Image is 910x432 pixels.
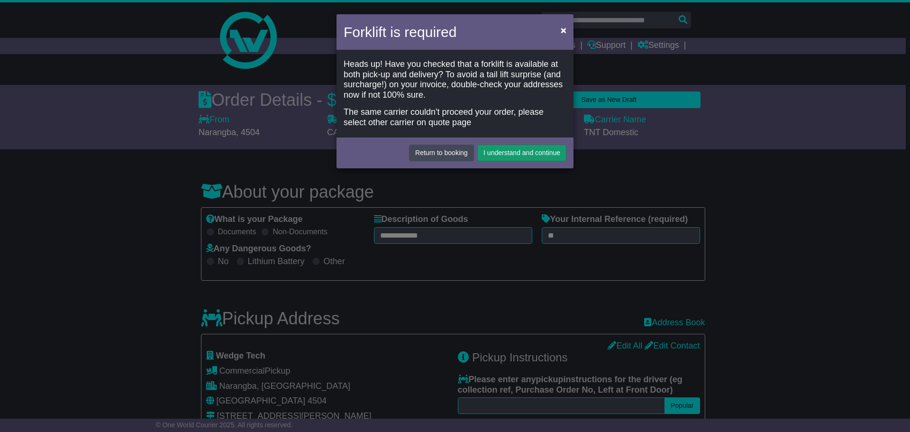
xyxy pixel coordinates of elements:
[344,21,456,43] h4: Forklift is required
[344,59,566,100] div: Heads up! Have you checked that a forklift is available at both pick-up and delivery? To avoid a ...
[477,145,566,161] button: I understand and continue
[556,20,571,40] button: Close
[561,25,566,36] span: ×
[344,107,566,128] div: The same carrier couldn't proceed your order, please select other carrier on quote page
[409,145,474,161] button: Return to booking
